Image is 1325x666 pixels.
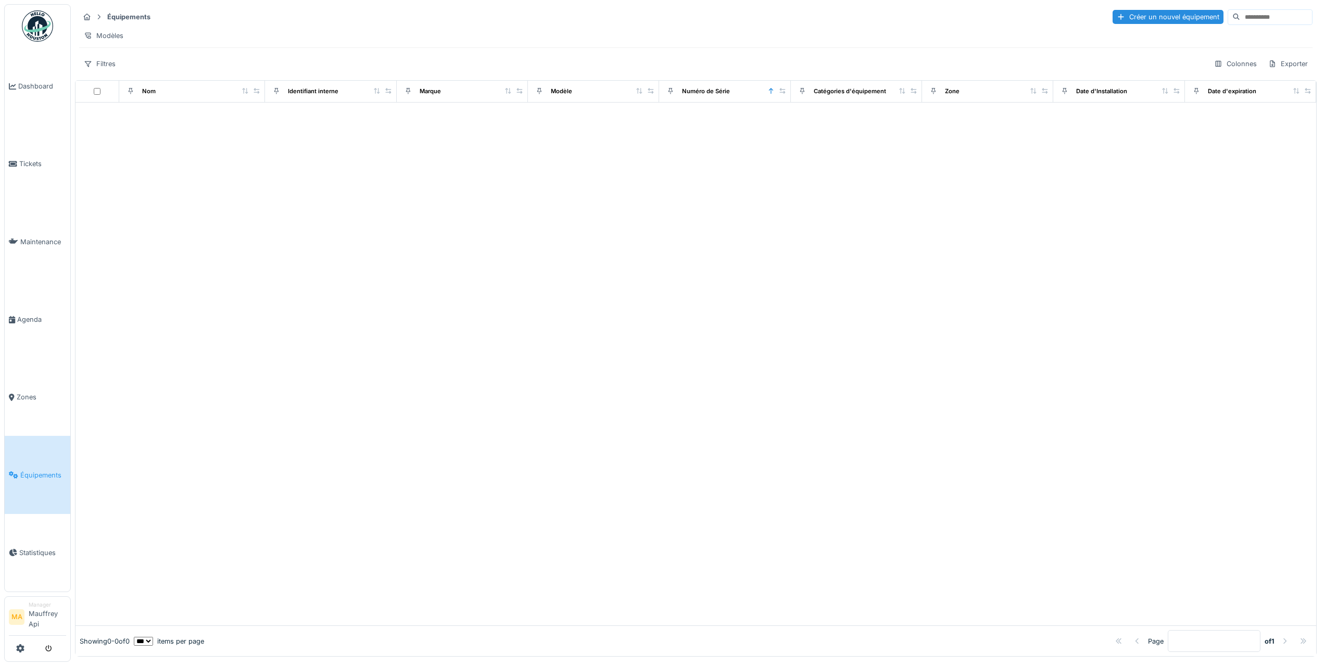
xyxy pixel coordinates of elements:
[1208,87,1256,96] div: Date d'expiration
[79,28,128,43] div: Modèles
[134,636,204,646] div: items per page
[9,601,66,636] a: MA ManagerMauffrey Api
[945,87,960,96] div: Zone
[79,56,120,71] div: Filtres
[20,470,66,480] span: Équipements
[1264,56,1313,71] div: Exporter
[17,392,66,402] span: Zones
[142,87,156,96] div: Nom
[5,514,70,592] a: Statistiques
[80,636,130,646] div: Showing 0 - 0 of 0
[5,358,70,436] a: Zones
[5,47,70,125] a: Dashboard
[22,10,53,42] img: Badge_color-CXgf-gQk.svg
[103,12,155,22] strong: Équipements
[288,87,338,96] div: Identifiant interne
[29,601,66,633] li: Mauffrey Api
[20,237,66,247] span: Maintenance
[551,87,572,96] div: Modèle
[5,203,70,281] a: Maintenance
[19,159,66,169] span: Tickets
[5,281,70,358] a: Agenda
[5,436,70,513] a: Équipements
[9,609,24,625] li: MA
[29,601,66,609] div: Manager
[18,81,66,91] span: Dashboard
[682,87,730,96] div: Numéro de Série
[420,87,441,96] div: Marque
[1209,56,1261,71] div: Colonnes
[17,315,66,324] span: Agenda
[1113,10,1223,24] div: Créer un nouvel équipement
[1265,636,1274,646] strong: of 1
[814,87,886,96] div: Catégories d'équipement
[1148,636,1164,646] div: Page
[19,548,66,558] span: Statistiques
[1076,87,1127,96] div: Date d'Installation
[5,125,70,203] a: Tickets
